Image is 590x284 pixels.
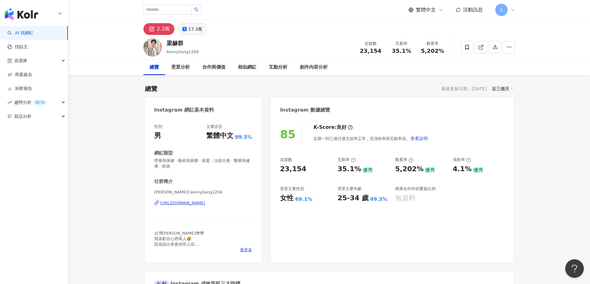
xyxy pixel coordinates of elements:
div: 性別 [154,124,162,129]
button: 查看說明 [410,132,428,145]
div: Instagram 數據總覽 [280,107,330,113]
div: 繁體中文 [206,131,234,141]
a: 洞察報告 [7,86,32,92]
div: 觀看率 [421,40,444,47]
span: 5,202% [421,48,444,54]
div: 23,154 [280,164,306,174]
div: 總覽 [145,84,157,93]
div: BETA [33,100,47,106]
div: 追蹤數 [359,40,382,47]
div: 近期一到三個月發文頻率正常，且漲粉率與互動率高。 [313,132,428,145]
span: 趨勢分析 [14,95,47,109]
div: 創作內容分析 [300,64,328,71]
div: 25-34 歲 [338,193,369,203]
div: 男 [154,131,161,141]
div: 2.3萬 [157,25,170,33]
span: [PERSON_NAME]| kennyliang1204 [154,189,252,195]
span: search [194,7,199,12]
div: 互動率 [338,157,356,163]
span: 活動訊息 [463,7,483,13]
div: 17.3萬 [188,25,202,33]
div: Instagram 網紅基本資料 [154,107,214,113]
div: 追蹤數 [280,157,292,163]
div: 受眾主要性別 [280,186,304,192]
div: 互動分析 [269,64,287,71]
div: 合作與價值 [202,64,225,71]
div: 受眾分析 [171,64,190,71]
span: kennyliang1204 [167,49,199,54]
div: 漲粉率 [453,157,471,163]
span: 資源庫 [14,54,27,68]
span: rise [7,100,12,105]
div: [URL][DOMAIN_NAME] [160,200,205,206]
div: K-Score : [313,124,353,131]
a: 找貼文 [7,44,28,50]
span: 台灣[PERSON_NAME]😎😎 我喜歡在心裡罵人🤣 因為說出來會得罪人😜 工作聯繫窗口：私訊我📩 [154,231,204,252]
span: 35.1% [392,48,411,54]
div: 總覽 [150,64,159,71]
span: 23,154 [360,48,381,54]
img: KOL Avatar [143,38,162,57]
div: 主要語言 [206,124,222,129]
div: 49.3% [370,196,387,203]
div: 4.1% [453,164,472,174]
div: 相似網紅 [238,64,256,71]
div: 85 [280,128,295,141]
img: logo [5,8,38,20]
div: 受眾主要年齡 [338,186,362,192]
span: 查看說明 [410,136,428,141]
div: 優秀 [363,167,373,174]
span: 99.5% [235,134,252,141]
div: 35.1% [338,164,361,174]
div: 觀看率 [395,157,413,163]
span: 看更多 [240,247,252,253]
button: 17.3萬 [177,23,207,35]
span: S [500,6,503,13]
a: [URL][DOMAIN_NAME] [154,200,252,206]
span: 競品分析 [14,109,32,123]
a: 商案媒合 [7,72,32,78]
div: 社群簡介 [154,178,173,185]
div: 無資料 [395,193,416,203]
div: 良好 [337,124,347,131]
div: 69.1% [295,196,312,203]
div: 梁赫群 [167,39,199,47]
div: 近三個月 [492,85,514,93]
div: 女性 [280,193,294,203]
div: 優秀 [473,167,483,174]
a: searchAI 找網紅 [7,30,33,36]
div: 網紅類型 [154,150,173,156]
div: 互動率 [390,40,413,47]
div: 商業合作內容覆蓋比例 [395,186,435,192]
div: 優秀 [425,167,435,174]
span: 營養與保健 · 藝術與娛樂 · 家庭 · 法政社會 · 醫療與健康 · 旅遊 [154,158,252,169]
span: 繁體中文 [416,6,436,13]
button: 2.3萬 [143,23,174,35]
div: 5,202% [395,164,424,174]
div: 最後更新日期：[DATE] [441,86,486,91]
iframe: Help Scout Beacon - Open [565,259,584,278]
